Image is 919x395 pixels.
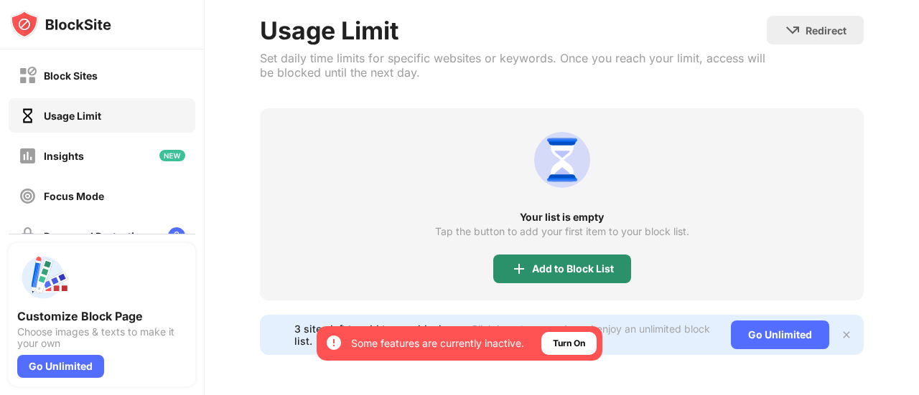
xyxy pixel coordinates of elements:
div: Focus Mode [44,190,104,202]
div: Usage Limit [260,16,767,45]
div: Turn On [553,336,585,351]
img: time-usage-on.svg [19,107,37,125]
img: block-off.svg [19,67,37,85]
div: Some features are currently inactive. [351,336,524,351]
img: focus-off.svg [19,187,37,205]
img: lock-menu.svg [168,227,185,244]
div: Click here to upgrade and enjoy an unlimited block list. [467,323,714,347]
img: x-button.svg [841,329,852,341]
div: Password Protection [44,230,147,242]
img: usage-limit.svg [528,125,597,194]
img: push-custom-page.svg [17,252,69,303]
img: error-circle-white.svg [325,334,342,351]
div: Tap the button to add your first item to your block list. [435,226,689,237]
div: Your list is empty [260,211,864,223]
div: Set daily time limits for specific websites or keywords. Once you reach your limit, access will b... [260,51,767,80]
div: Redirect [806,24,846,37]
div: Add to Block List [532,263,614,275]
div: Go Unlimited [731,320,829,349]
div: 3 sites left to add to your block list. [294,323,458,347]
div: Usage Limit [44,110,101,122]
div: Block Sites [44,70,98,82]
img: new-icon.svg [159,150,185,161]
div: Go Unlimited [17,355,104,378]
div: Customize Block Page [17,309,187,323]
div: Choose images & texts to make it your own [17,326,187,349]
img: insights-off.svg [19,147,37,165]
img: password-protection-off.svg [19,227,37,245]
img: logo-blocksite.svg [10,10,111,39]
div: Insights [44,150,84,162]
